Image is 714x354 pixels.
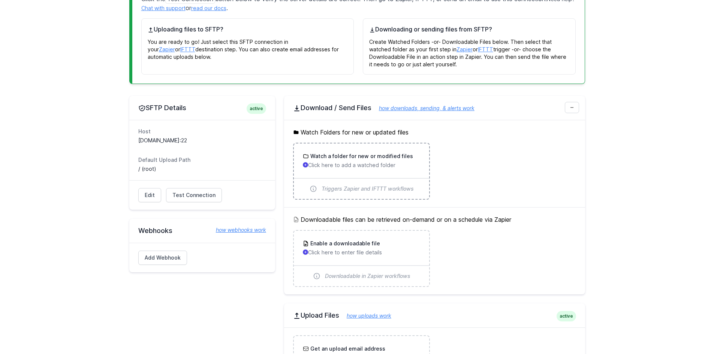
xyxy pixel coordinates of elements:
[148,34,348,61] p: You are ready to go! Just select this SFTP connection in your or destination step. You can also c...
[138,251,187,265] a: Add Webhook
[138,156,266,164] dt: Default Upload Path
[294,231,429,286] a: Enable a downloadable file Click here to enter file details Downloadable in Zapier workflows
[371,105,475,111] a: how downloads, sending, & alerts work
[294,143,429,199] a: Watch a folder for new or modified files Click here to add a watched folder Triggers Zapier and I...
[309,240,380,247] h3: Enable a downloadable file
[303,249,420,256] p: Click here to enter file details
[148,25,348,34] h4: Uploading files to SFTP?
[303,161,420,169] p: Click here to add a watched folder
[309,152,413,160] h3: Watch a folder for new or modified files
[138,137,266,144] dd: [DOMAIN_NAME]:22
[339,312,391,319] a: how uploads work
[159,46,175,52] a: Zapier
[309,345,385,353] h3: Get an upload email address
[138,188,161,202] a: Edit
[191,5,226,11] a: read our docs
[208,226,266,234] a: how webhooks work
[369,25,569,34] h4: Downloading or sending files from SFTP?
[180,46,195,52] a: IFTTT
[369,34,569,68] p: Create Watched Folders -or- Downloadable Files below. Then select that watched folder as your fir...
[293,103,576,112] h2: Download / Send Files
[478,46,493,52] a: IFTTT
[172,191,216,199] span: Test Connection
[293,311,576,320] h2: Upload Files
[138,103,266,112] h2: SFTP Details
[677,317,705,345] iframe: Drift Widget Chat Controller
[457,46,473,52] a: Zapier
[138,226,266,235] h2: Webhooks
[325,272,410,280] span: Downloadable in Zapier workflows
[322,185,414,193] span: Triggers Zapier and IFTTT workflows
[293,215,576,224] h5: Downloadable files can be retrieved on-demand or on a schedule via Zapier
[293,128,576,137] h5: Watch Folders for new or updated files
[247,103,266,114] span: active
[166,188,222,202] a: Test Connection
[557,311,576,321] span: active
[138,128,266,135] dt: Host
[141,5,186,11] a: Chat with support
[138,165,266,173] dd: / (root)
